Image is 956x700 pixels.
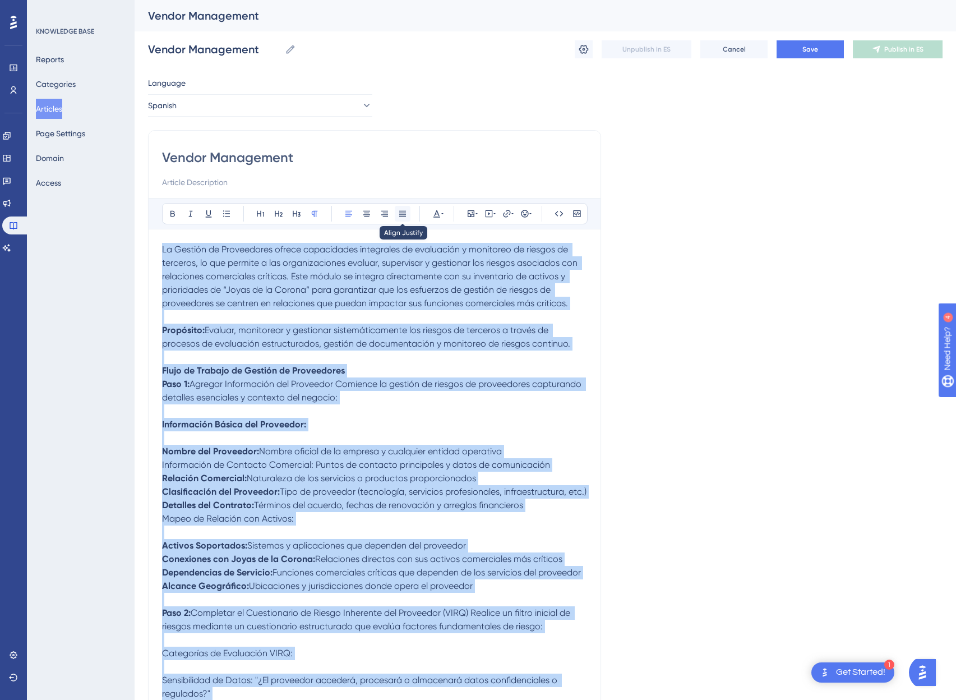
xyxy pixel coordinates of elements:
[162,567,273,578] strong: Dependencias de Servicio:
[162,379,190,389] strong: Paso 1:
[148,99,177,112] span: Spanish
[162,473,247,483] strong: Relación Comercial:
[802,45,818,54] span: Save
[247,540,466,551] span: Sistemas y aplicaciones que dependen del proveedor
[162,540,247,551] strong: Activos Soportados:
[162,446,259,457] strong: Nombre del Proveedor:
[259,446,502,457] span: Nombre oficial de la empresa y cualquier entidad operativa
[273,567,581,578] span: Funciones comerciales críticas que dependen de los servicios del proveedor
[884,45,923,54] span: Publish in ES
[884,660,894,670] div: 1
[909,656,943,689] iframe: UserGuiding AI Assistant Launcher
[249,581,473,591] span: Ubicaciones y jurisdicciones donde opera el proveedor
[777,40,844,58] button: Save
[148,8,915,24] div: Vendor Management
[162,675,560,699] span: Sensibilidad de Datos: "¿El proveedor accederá, procesará o almacenará datos confidenciales o reg...
[162,486,280,497] strong: Clasificación del Proveedor:
[162,554,315,564] strong: Conexiones con Joyas de la Corona:
[162,149,587,167] input: Article Title
[162,500,254,510] strong: Detalles del Contrato:
[36,173,61,193] button: Access
[162,581,249,591] strong: Alcance Geográfico:
[162,176,587,189] input: Article Description
[162,513,294,524] span: Mapeo de Relación con Activos:
[622,45,671,54] span: Unpublish in ES
[811,662,894,683] div: Open Get Started! checklist, remaining modules: 1
[148,76,186,90] span: Language
[36,27,94,36] div: KNOWLEDGE BASE
[254,500,523,510] span: Términos del acuerdo, fechas de renovación y arreglos financieros
[36,123,85,144] button: Page Settings
[315,554,562,564] span: Relaciones directas con sus activos comerciales más críticos
[162,325,205,335] strong: Propósito:
[36,99,62,119] button: Articles
[36,49,64,70] button: Reports
[36,74,76,94] button: Categories
[162,365,345,376] strong: Flujo de Trabajo de Gestión de Proveedores
[148,94,372,117] button: Spanish
[836,666,885,679] div: Get Started!
[280,486,586,497] span: Tipo de proveedor (tecnología, servicios profesionales, infraestructura, etc.)
[853,40,943,58] button: Publish in ES
[162,379,584,403] span: Agregar Información del Proveedor Comience la gestión de riesgos de proveedores capturando detall...
[162,244,580,308] span: La Gestión de Proveedores ofrece capacidades integrales de evaluación y monitoreo de riesgos de t...
[723,45,746,54] span: Cancel
[162,325,570,349] span: Evaluar, monitorear y gestionar sistemáticamente los riesgos de terceros a través de procesos de ...
[162,648,293,658] span: Categorías de Evaluación VIRQ:
[26,3,70,16] span: Need Help?
[36,148,64,168] button: Domain
[162,419,306,430] strong: Información Básica del Proveedor:
[162,607,572,632] span: Completar el Cuestionario de Riesgo Inherente del Proveedor (VIRQ) Realice un filtro inicial de r...
[78,6,81,15] div: 4
[602,40,691,58] button: Unpublish in ES
[818,666,832,679] img: launcher-image-alternative-text
[700,40,768,58] button: Cancel
[162,459,550,470] span: Información de Contacto Comercial: Puntos de contacto principales y datos de comunicación
[148,42,280,57] input: Article Name
[247,473,476,483] span: Naturaleza de los servicios o productos proporcionados
[162,607,191,618] strong: Paso 2:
